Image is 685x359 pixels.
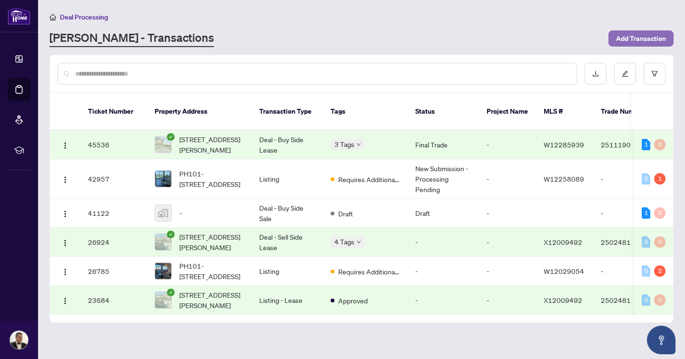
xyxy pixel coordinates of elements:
td: - [408,286,479,315]
span: check-circle [167,231,175,238]
td: 42957 [80,159,147,199]
span: PH101-[STREET_ADDRESS] [179,261,244,281]
td: - [593,159,660,199]
th: Tags [323,93,408,130]
span: down [356,142,361,147]
button: Logo [58,137,73,152]
div: 0 [654,236,665,248]
td: - [479,130,536,159]
td: 41122 [80,199,147,228]
div: 1 [654,173,665,184]
button: Logo [58,205,73,221]
td: - [593,199,660,228]
img: Logo [61,176,69,184]
th: Ticket Number [80,93,147,130]
td: - [479,257,536,286]
span: [STREET_ADDRESS][PERSON_NAME] [179,134,244,155]
div: 0 [642,294,650,306]
span: - [179,208,182,218]
button: Logo [58,292,73,308]
td: 2511190 [593,130,660,159]
button: download [585,63,607,85]
td: Listing - Lease [252,286,323,315]
img: Logo [61,142,69,149]
div: 2 [654,265,665,277]
td: Listing [252,159,323,199]
td: 26924 [80,228,147,257]
span: Approved [338,295,368,306]
td: Deal - Buy Side Sale [252,199,323,228]
td: - [593,257,660,286]
td: 2502481 [593,286,660,315]
img: Profile Icon [10,331,28,349]
th: Transaction Type [252,93,323,130]
button: Logo [58,263,73,279]
span: X12009492 [544,238,582,246]
th: Project Name [479,93,536,130]
span: check-circle [167,289,175,296]
img: thumbnail-img [155,205,171,221]
button: Logo [58,171,73,186]
td: - [479,228,536,257]
span: W12029054 [544,267,584,275]
td: Final Trade [408,130,479,159]
td: - [479,286,536,315]
span: home [49,14,56,20]
span: Draft [338,208,353,219]
span: [STREET_ADDRESS][PERSON_NAME] [179,232,244,252]
img: Logo [61,210,69,218]
span: 3 Tags [334,139,354,150]
button: filter [644,63,665,85]
th: MLS # [536,93,593,130]
span: Requires Additional Docs [338,174,400,184]
img: logo [8,7,30,25]
img: Logo [61,268,69,276]
div: 0 [642,236,650,248]
span: edit [622,70,628,77]
td: 45536 [80,130,147,159]
td: - [479,159,536,199]
img: thumbnail-img [155,292,171,308]
span: filter [651,70,658,77]
td: 23684 [80,286,147,315]
span: Deal Processing [60,13,108,21]
span: X12009492 [544,296,582,304]
td: Deal - Sell Side Lease [252,228,323,257]
td: Deal - Buy Side Lease [252,130,323,159]
div: 1 [642,207,650,219]
button: Add Transaction [608,30,674,47]
button: Open asap [647,326,675,354]
img: thumbnail-img [155,263,171,279]
td: 2502481 [593,228,660,257]
button: Logo [58,234,73,250]
img: thumbnail-img [155,234,171,250]
span: W12258089 [544,175,584,183]
td: - [479,199,536,228]
img: thumbnail-img [155,136,171,153]
td: - [408,257,479,286]
td: 26785 [80,257,147,286]
span: PH101-[STREET_ADDRESS] [179,168,244,189]
th: Status [408,93,479,130]
td: - [408,228,479,257]
span: down [356,240,361,244]
div: 1 [642,139,650,150]
span: Requires Additional Docs [338,266,400,277]
img: thumbnail-img [155,171,171,187]
span: W12285939 [544,140,584,149]
img: Logo [61,239,69,247]
th: Property Address [147,93,252,130]
div: 0 [642,265,650,277]
div: 0 [654,294,665,306]
span: 4 Tags [334,236,354,247]
button: edit [614,63,636,85]
div: 0 [654,139,665,150]
th: Trade Number [593,93,660,130]
span: check-circle [167,133,175,141]
td: New Submission - Processing Pending [408,159,479,199]
td: Listing [252,257,323,286]
span: Add Transaction [616,31,666,46]
span: download [592,70,599,77]
a: [PERSON_NAME] - Transactions [49,30,214,47]
img: Logo [61,297,69,305]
